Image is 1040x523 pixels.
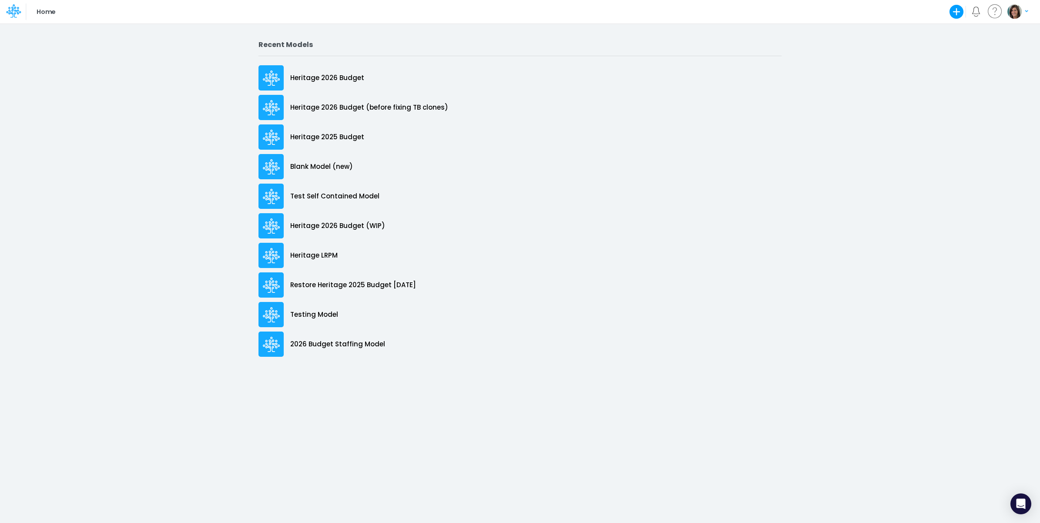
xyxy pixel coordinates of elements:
[290,162,353,172] p: Blank Model (new)
[290,191,379,201] p: Test Self Contained Model
[1010,493,1031,514] div: Open Intercom Messenger
[290,251,338,261] p: Heritage LRPM
[290,339,385,349] p: 2026 Budget Staffing Model
[258,300,782,329] a: Testing Model
[258,122,782,152] a: Heritage 2025 Budget
[258,181,782,211] a: Test Self Contained Model
[258,63,782,93] a: Heritage 2026 Budget
[258,40,782,49] h2: Recent Models
[258,211,782,241] a: Heritage 2026 Budget (WIP)
[290,221,385,231] p: Heritage 2026 Budget (WIP)
[258,270,782,300] a: Restore Heritage 2025 Budget [DATE]
[258,329,782,359] a: 2026 Budget Staffing Model
[258,241,782,270] a: Heritage LRPM
[971,7,981,17] a: Notifications
[258,152,782,181] a: Blank Model (new)
[290,132,364,142] p: Heritage 2025 Budget
[290,310,338,320] p: Testing Model
[258,93,782,122] a: Heritage 2026 Budget (before fixing TB clones)
[37,7,55,17] p: Home
[290,280,416,290] p: Restore Heritage 2025 Budget [DATE]
[290,73,364,83] p: Heritage 2026 Budget
[290,103,448,113] p: Heritage 2026 Budget (before fixing TB clones)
